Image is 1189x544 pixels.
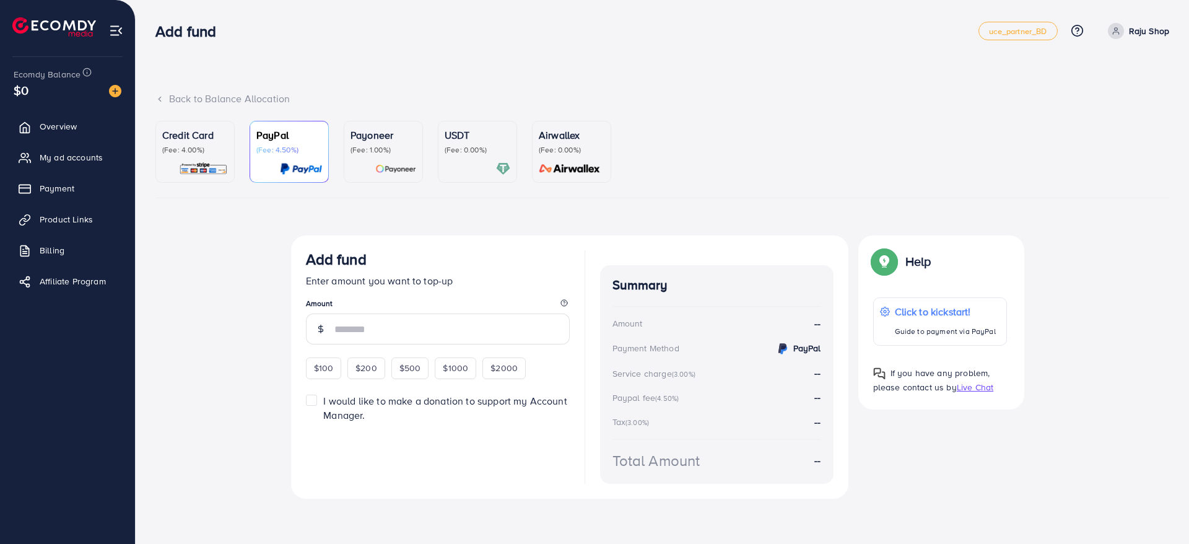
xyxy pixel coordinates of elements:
[612,342,679,354] div: Payment Method
[9,145,126,170] a: My ad accounts
[355,362,377,374] span: $200
[612,392,683,404] div: Paypal fee
[814,454,821,468] strong: --
[612,416,653,428] div: Tax
[40,120,77,133] span: Overview
[989,27,1047,35] span: uce_partner_BD
[873,250,895,273] img: Popup guide
[895,304,996,319] p: Click to kickstart!
[256,128,322,143] p: PayPal
[612,367,699,380] div: Service charge
[375,162,416,176] img: card
[612,450,700,472] div: Total Amount
[625,418,649,428] small: (3.00%)
[814,415,821,429] strong: --
[793,342,821,354] strong: PayPal
[445,145,510,155] p: (Fee: 0.00%)
[155,92,1169,106] div: Back to Balance Allocation
[905,254,931,269] p: Help
[490,362,518,374] span: $2000
[496,162,510,176] img: card
[1129,24,1169,38] p: Raju Shop
[40,213,93,226] span: Product Links
[957,381,993,393] span: Live Chat
[314,362,334,374] span: $100
[9,269,126,294] a: Affiliate Program
[155,22,226,40] h3: Add fund
[9,207,126,232] a: Product Links
[306,250,367,268] h3: Add fund
[535,162,604,176] img: card
[895,324,996,339] p: Guide to payment via PayPal
[612,317,643,330] div: Amount
[399,362,421,374] span: $500
[40,182,74,195] span: Payment
[323,394,567,422] span: I would like to make a donation to support my Account Manager.
[12,17,96,37] img: logo
[9,238,126,263] a: Billing
[109,24,123,38] img: menu
[109,85,121,97] img: image
[351,128,416,143] p: Payoneer
[40,151,103,164] span: My ad accounts
[179,162,228,176] img: card
[14,81,28,99] span: $0
[306,273,570,288] p: Enter amount you want to top-up
[162,145,228,155] p: (Fee: 4.00%)
[162,128,228,143] p: Credit Card
[978,22,1057,40] a: uce_partner_BD
[40,244,64,257] span: Billing
[256,145,322,155] p: (Fee: 4.50%)
[814,317,821,331] strong: --
[445,128,510,143] p: USDT
[280,162,322,176] img: card
[873,367,990,393] span: If you have any problem, please contact us by
[1103,23,1169,39] a: Raju Shop
[40,275,106,287] span: Affiliate Program
[775,341,790,356] img: credit
[655,393,679,403] small: (4.50%)
[351,145,416,155] p: (Fee: 1.00%)
[539,128,604,143] p: Airwallex
[814,390,821,404] strong: --
[539,145,604,155] p: (Fee: 0.00%)
[9,114,126,139] a: Overview
[612,278,821,293] h4: Summary
[9,176,126,201] a: Payment
[443,362,468,374] span: $1000
[1136,488,1180,535] iframe: Chat
[873,367,886,380] img: Popup guide
[814,366,821,380] strong: --
[14,68,81,81] span: Ecomdy Balance
[306,298,570,314] legend: Amount
[672,369,695,379] small: (3.00%)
